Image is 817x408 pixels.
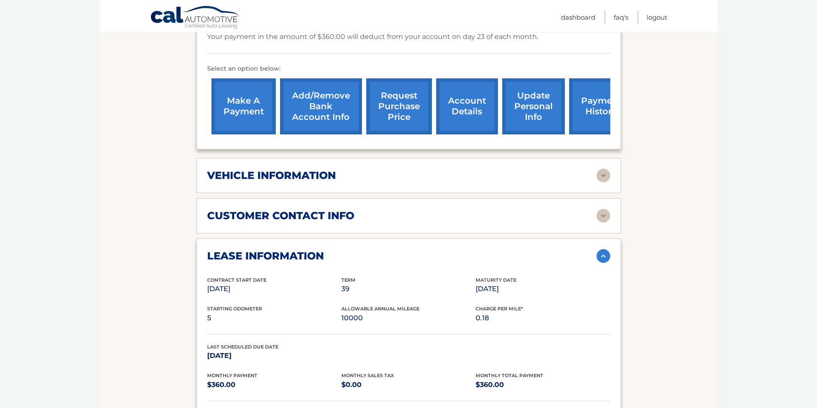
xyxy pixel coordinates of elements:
a: account details [436,78,498,134]
a: request purchase price [366,78,432,134]
h2: lease information [207,250,324,262]
p: Your payment in the amount of $360.00 will deduct from your account on day 23 of each month. [207,31,538,43]
p: [DATE] [476,283,610,295]
a: Add/Remove bank account info [280,78,362,134]
img: accordion-active.svg [597,249,610,263]
p: 10000 [341,312,476,324]
span: Contract Start Date [207,277,266,283]
span: Monthly Total Payment [476,372,543,378]
a: payment history [569,78,633,134]
a: FAQ's [614,10,628,24]
a: Logout [647,10,667,24]
h2: customer contact info [207,209,354,222]
span: Charge Per Mile* [476,306,523,312]
span: Maturity Date [476,277,516,283]
p: 5 [207,312,341,324]
a: Dashboard [561,10,595,24]
img: accordion-rest.svg [597,169,610,182]
span: Monthly Payment [207,372,257,378]
span: Last Scheduled Due Date [207,344,278,350]
p: [DATE] [207,283,341,295]
p: $0.00 [341,379,476,391]
span: Starting Odometer [207,306,262,312]
p: [DATE] [207,350,341,362]
span: Allowable Annual Mileage [341,306,419,312]
a: make a payment [211,78,276,134]
img: accordion-rest.svg [597,209,610,223]
p: $360.00 [207,379,341,391]
p: $360.00 [476,379,610,391]
span: Term [341,277,356,283]
h2: vehicle information [207,169,336,182]
a: update personal info [502,78,565,134]
a: Cal Automotive [150,6,240,30]
span: Monthly Sales Tax [341,372,394,378]
p: 0.18 [476,312,610,324]
p: Select an option below: [207,64,610,74]
p: 39 [341,283,476,295]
